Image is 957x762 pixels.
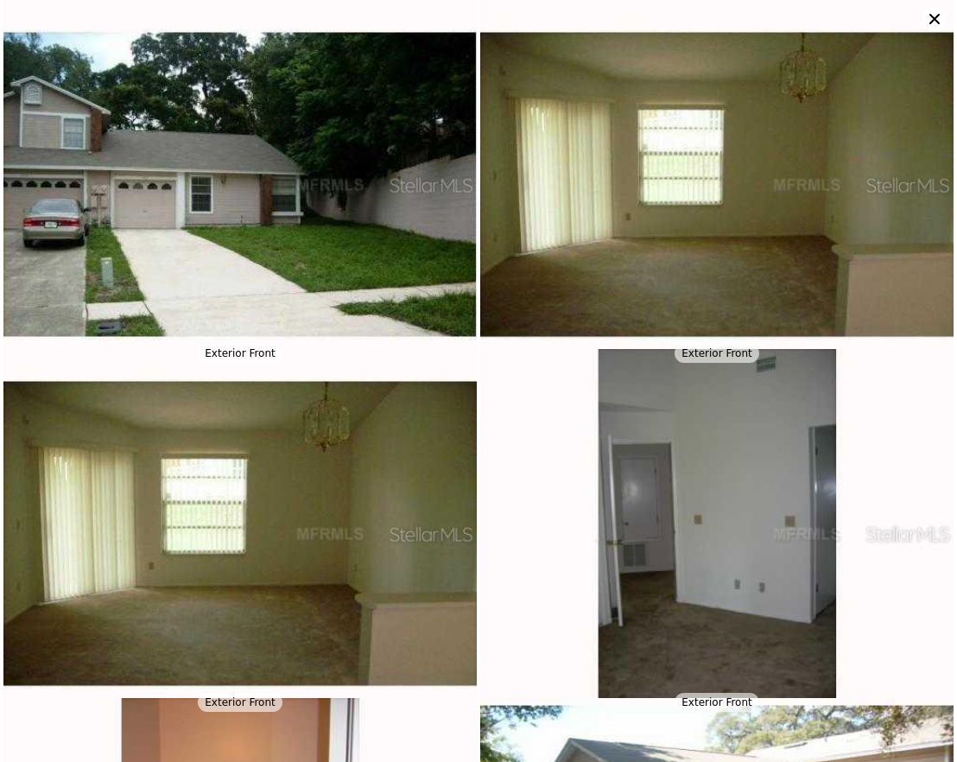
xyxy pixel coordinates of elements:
[480,349,954,719] img: Exterior Front
[198,693,282,712] div: Exterior Front
[675,693,758,712] div: Exterior Front
[3,349,477,719] img: Exterior Front
[198,344,282,363] div: Exterior Front
[675,344,758,363] div: Exterior Front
